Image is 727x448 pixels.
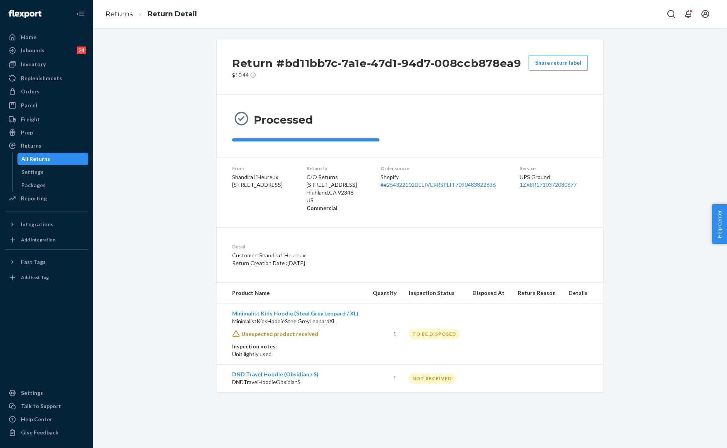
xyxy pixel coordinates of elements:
a: Freight [5,113,88,126]
div: NOT RECEIVED [409,373,455,384]
h2: Return #bd11bb7c-7a1e-47d1-94d7-008ccb878ea9 [232,55,521,71]
button: Open account menu [698,6,713,22]
th: Product Name [217,283,366,303]
th: Quantity [366,283,403,303]
td: 1 [366,303,403,365]
p: Inspection notes: [232,343,360,350]
a: Return Detail [148,10,197,18]
dt: Detail [232,243,447,250]
button: Share return label [529,55,588,71]
div: Home [21,33,36,41]
th: Inspection Status [403,283,467,303]
a: Settings [17,166,89,178]
div: Talk to Support [21,402,61,410]
a: Replenishments [5,72,88,84]
p: Customer: Shandira L'Heureux [232,252,447,259]
p: C/O Returns [307,173,369,181]
div: Freight [21,115,40,123]
dt: Return to [307,165,369,172]
h3: Processed [254,113,313,127]
div: Orders [21,88,40,95]
a: Prep [5,126,88,139]
span: Shandira L'Heureux [STREET_ADDRESS] [232,174,283,188]
p: Unit lightly used [232,350,360,358]
p: [STREET_ADDRESS] [307,181,369,189]
button: Help Center [712,204,727,244]
div: Inbounds [21,47,45,54]
button: Give Feedback [5,426,88,439]
div: All Returns [21,155,50,163]
a: Add Integration [5,234,88,246]
div: Parcel [21,102,37,109]
dt: Order source [381,165,507,172]
th: Disposed At [466,283,511,303]
a: Add Fast Tag [5,271,88,284]
div: Settings [21,168,43,176]
a: Inventory [5,58,88,71]
p: $10.44 [232,71,521,79]
a: Home [5,31,88,43]
div: Returns [21,142,41,150]
a: 1ZX8R1710372080677 [520,181,577,188]
a: Help Center [5,413,88,426]
button: Open notifications [680,6,696,22]
div: Help Center [21,415,52,423]
th: Return Reason [512,283,562,303]
div: TO BE DISPOSED [409,329,460,339]
div: Add Integration [21,236,55,243]
ol: breadcrumbs [99,3,203,26]
p: Highland , CA 92346 [307,189,369,196]
div: 24 [77,47,86,54]
a: Orders [5,85,88,98]
dt: Service [520,165,588,172]
button: Fast Tags [5,256,88,268]
button: Integrations [5,218,88,231]
strong: Commercial [307,205,338,211]
a: DND Travel Hoodie (Obsidian / S) [232,371,319,377]
a: Returns [105,10,133,18]
a: Reporting [5,192,88,205]
th: Details [562,283,603,303]
dt: From [232,165,294,172]
button: Open Search Box [663,6,679,22]
img: Flexport logo [9,10,41,18]
div: Prep [21,129,33,136]
a: Talk to Support [5,400,88,412]
a: ##254322102DELIVERRSPLIT7090483822636 [381,181,496,188]
p: US [307,196,369,204]
a: Parcel [5,99,88,112]
div: Add Fast Tag [21,274,49,281]
a: Settings [5,387,88,399]
span: UPS Ground [520,174,550,180]
div: Fast Tags [21,258,46,266]
a: Returns [5,140,88,152]
div: Give Feedback [21,429,59,436]
div: Shopify [381,173,507,189]
div: Inventory [21,60,46,68]
p: MinimalistKidsHoodieSteelGreyLeopardXL [232,317,360,325]
button: Close Navigation [73,6,88,22]
td: 1 [366,364,403,392]
p: DNDTravelHoodieObsidianS [232,378,360,386]
p: Return Creation Date : [DATE] [232,259,447,267]
span: Unexpected product received [241,331,318,337]
a: All Returns [17,153,89,165]
a: Inbounds24 [5,44,88,57]
a: Minimalist Kids Hoodie (Steel Grey Leopard / XL) [232,310,358,317]
div: Packages [21,181,46,189]
div: Integrations [21,221,53,228]
div: Settings [21,389,43,397]
div: Replenishments [21,74,62,82]
a: Packages [17,179,89,191]
div: Reporting [21,195,47,202]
